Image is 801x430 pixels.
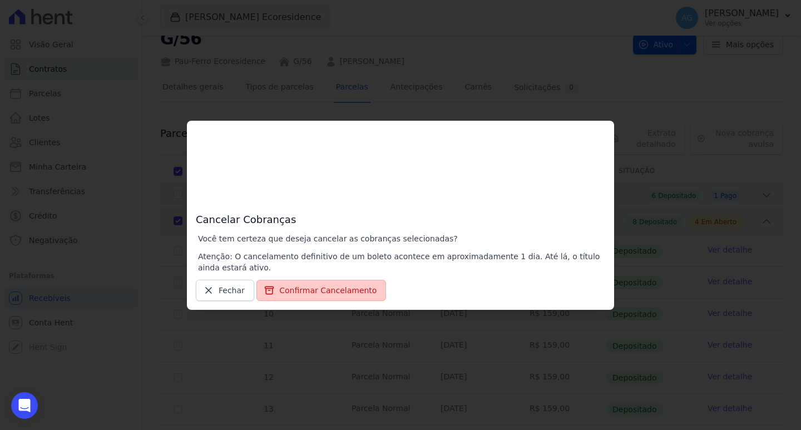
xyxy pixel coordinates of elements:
[256,280,386,301] button: Confirmar Cancelamento
[196,130,605,226] h3: Cancelar Cobranças
[196,280,254,301] a: Fechar
[11,392,38,419] div: Open Intercom Messenger
[198,233,605,244] p: Você tem certeza que deseja cancelar as cobranças selecionadas?
[219,285,245,296] span: Fechar
[198,251,605,273] p: Atenção: O cancelamento definitivo de um boleto acontece em aproximadamente 1 dia. Até lá, o títu...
